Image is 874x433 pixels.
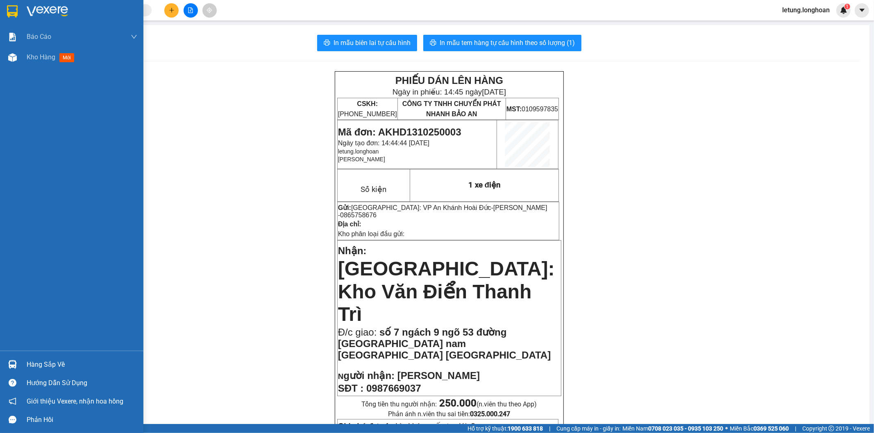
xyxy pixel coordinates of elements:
span: 1 xe điện [468,180,500,189]
span: In mẫu biên lai tự cấu hình [334,38,411,48]
span: down [131,34,137,40]
span: mới [59,53,74,62]
span: 0109597835 [506,106,558,113]
span: notification [9,397,16,405]
span: 1 [846,4,849,9]
span: printer [324,39,330,47]
span: caret-down [858,7,866,14]
strong: Địa chỉ: [338,221,361,228]
span: - [338,204,547,219]
span: [PERSON_NAME] - [338,204,547,219]
span: | [549,424,550,433]
span: Tổng tiền thu người nhận: [361,400,537,408]
span: CÔNG TY TNHH CHUYỂN PHÁT NHANH BẢO AN [65,28,163,43]
span: question-circle [9,379,16,387]
strong: CSKH: [23,28,43,35]
span: Giới thiệu Vexere, nhận hoa hồng [27,396,123,406]
img: warehouse-icon [8,360,17,369]
span: [PERSON_NAME] [338,156,385,162]
span: | [795,424,796,433]
strong: SĐT : [338,383,364,394]
span: [PHONE_NUMBER] [3,28,62,42]
span: [PHONE_NUMBER] [338,100,397,117]
strong: N [338,372,395,381]
strong: 0325.000.247 [470,410,510,418]
button: file-add [184,3,198,18]
span: 0987669037 [366,383,421,394]
img: solution-icon [8,33,17,41]
div: Hàng sắp về [27,359,137,371]
button: plus [164,3,179,18]
span: Ngày in phiếu: 14:45 ngày [393,88,506,96]
span: gười nhận: [343,370,395,381]
span: Miền Bắc [730,424,789,433]
sup: 1 [844,4,850,9]
span: Mã đơn: AKHD1310250003 [3,50,127,61]
span: CÔNG TY TNHH CHUYỂN PHÁT NHANH BẢO AN [402,100,501,117]
span: Ngày in phiếu: 14:44 ngày [55,16,168,25]
img: warehouse-icon [8,53,17,62]
span: Nhận: [338,245,367,256]
span: Cung cấp máy in - giấy in: [556,424,620,433]
span: (n.viên thu theo App) [439,400,537,408]
span: Mã đơn: AKHD1310250003 [338,126,461,138]
strong: Ghi chú đơn: [338,422,386,430]
strong: PHIẾU DÁN LÊN HÀNG [58,4,166,15]
span: file-add [188,7,193,13]
button: aim [202,3,217,18]
span: [PERSON_NAME] [397,370,480,381]
span: letung.longhoan [338,148,379,155]
span: aim [207,7,212,13]
span: [GEOGRAPHIC_DATA]: VP An Khánh Hoài Đức [351,204,491,211]
button: caret-down [855,3,869,18]
span: letung.longhoan [776,5,836,15]
span: Phản ánh n.viên thu sai tiền: [388,410,510,418]
span: message [9,416,16,424]
span: Số kiện [361,185,386,194]
span: Đ/c giao: [338,327,379,338]
button: printerIn mẫu biên lai tự cấu hình [317,35,417,51]
span: [GEOGRAPHIC_DATA]: Kho Văn Điển Thanh Trì [338,258,555,325]
strong: CSKH: [357,100,378,107]
div: Hướng dẫn sử dụng [27,377,137,389]
span: Kho phân loại đầu gửi: [338,230,405,237]
span: Kho hàng [27,53,55,61]
span: printer [430,39,436,47]
strong: MST: [506,106,522,113]
span: Ngày tạo đơn: 14:44:44 [DATE] [338,140,429,147]
div: Phản hồi [27,414,137,426]
span: plus [169,7,175,13]
span: Hỗ trợ kỹ thuật: [468,424,543,433]
span: [DATE] [482,88,506,96]
span: In mẫu tem hàng tự cấu hình theo số lượng (1) [440,38,575,48]
span: copyright [829,426,834,431]
span: ⚪️ [725,427,728,430]
span: số 7 ngách 9 ngõ 53 đường [GEOGRAPHIC_DATA] nam [GEOGRAPHIC_DATA] [GEOGRAPHIC_DATA] [338,327,551,361]
button: printerIn mẫu tem hàng tự cấu hình theo số lượng (1) [423,35,581,51]
strong: 250.000 [439,397,477,409]
span: 1 chìa khóa quấn tay lái, 2 gương [338,422,500,430]
strong: 0369 525 060 [754,425,789,432]
span: Miền Nam [622,424,723,433]
strong: 0708 023 035 - 0935 103 250 [648,425,723,432]
strong: Gửi: [338,204,351,211]
span: 0865758676 [340,212,377,219]
strong: PHIẾU DÁN LÊN HÀNG [395,75,503,86]
img: logo-vxr [7,5,18,18]
span: Báo cáo [27,32,51,42]
img: icon-new-feature [840,7,847,14]
strong: 1900 633 818 [508,425,543,432]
